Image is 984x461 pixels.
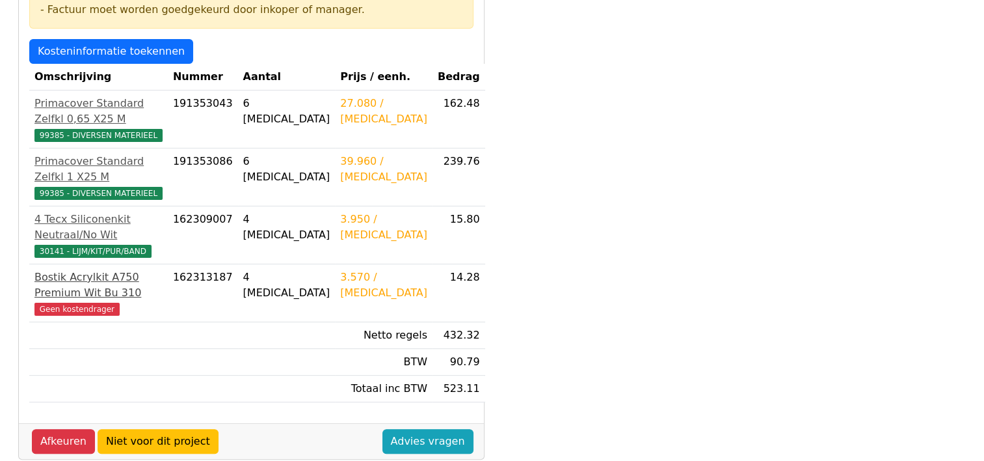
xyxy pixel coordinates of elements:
td: 239.76 [432,148,485,206]
div: 3.570 / [MEDICAL_DATA] [340,270,427,301]
td: 162.48 [432,91,485,148]
td: 432.32 [432,322,485,349]
div: 4 [MEDICAL_DATA] [243,270,330,301]
td: Netto regels [335,322,432,349]
div: Primacover Standard Zelfkl 0,65 X25 M [34,96,163,127]
div: 39.960 / [MEDICAL_DATA] [340,154,427,185]
div: 3.950 / [MEDICAL_DATA] [340,212,427,243]
td: 15.80 [432,206,485,264]
a: Bostik Acrylkit A750 Premium Wit Bu 310Geen kostendrager [34,270,163,316]
div: Bostik Acrylkit A750 Premium Wit Bu 310 [34,270,163,301]
span: 99385 - DIVERSEN MATERIEEL [34,187,163,200]
th: Prijs / eenh. [335,64,432,91]
td: 523.11 [432,376,485,402]
td: 90.79 [432,349,485,376]
th: Nummer [168,64,238,91]
a: 4 Tecx Siliconenkit Neutraal/No Wit30141 - LIJM/KIT/PUR/BAND [34,212,163,258]
div: 4 [MEDICAL_DATA] [243,212,330,243]
td: BTW [335,349,432,376]
a: Primacover Standard Zelfkl 0,65 X25 M99385 - DIVERSEN MATERIEEL [34,96,163,143]
th: Aantal [238,64,336,91]
span: 99385 - DIVERSEN MATERIEEL [34,129,163,142]
td: 162309007 [168,206,238,264]
span: 30141 - LIJM/KIT/PUR/BAND [34,245,152,258]
td: 14.28 [432,264,485,322]
div: 6 [MEDICAL_DATA] [243,96,330,127]
th: Omschrijving [29,64,168,91]
a: Primacover Standard Zelfkl 1 X25 M99385 - DIVERSEN MATERIEEL [34,154,163,201]
div: - Factuur moet worden goedgekeurd door inkoper of manager. [40,2,462,18]
div: Primacover Standard Zelfkl 1 X25 M [34,154,163,185]
a: Advies vragen [382,429,473,454]
div: 27.080 / [MEDICAL_DATA] [340,96,427,127]
a: Kosteninformatie toekennen [29,39,193,64]
th: Bedrag [432,64,485,91]
td: Totaal inc BTW [335,376,432,402]
td: 191353043 [168,91,238,148]
a: Afkeuren [32,429,95,454]
td: 162313187 [168,264,238,322]
div: 6 [MEDICAL_DATA] [243,154,330,185]
div: 4 Tecx Siliconenkit Neutraal/No Wit [34,212,163,243]
span: Geen kostendrager [34,303,120,316]
a: Niet voor dit project [98,429,219,454]
td: 191353086 [168,148,238,206]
